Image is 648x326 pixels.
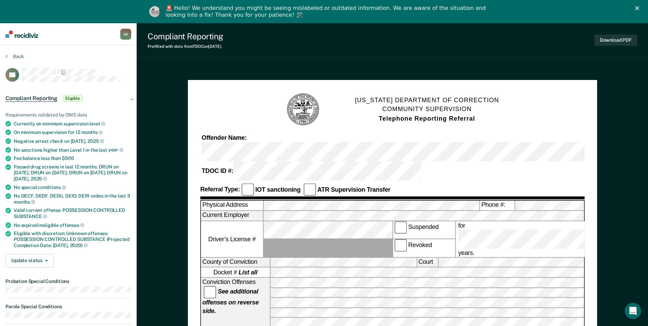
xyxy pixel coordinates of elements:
strong: TDOC ID #: [202,168,233,175]
label: for years. [457,221,648,257]
dt: Probation Special Conditions [5,279,131,284]
div: 🚨 Hello! We understand you might be seeing mislabeled or outdated information. We are aware of th... [166,5,488,18]
label: Driver’s License # [201,221,263,257]
span: Compliant Reporting [5,95,57,102]
div: No expired ineligible [14,222,131,228]
div: No sanctions higher than Level 1 in the last [14,147,131,153]
span: 2029) [70,243,88,248]
span: Docket # [213,268,257,276]
div: Fee balance less than [14,155,131,161]
span: months [14,199,35,205]
div: Eligible with discretion: Unknown offenses: POSSESSION CONTROLLED SUBSTANCE (Projected Completion... [14,231,131,248]
h1: [US_STATE] DEPARTMENT OF CORRECTION COMMUNITY SUPERVISION [355,96,499,124]
input: for years. [458,229,646,249]
div: Requirements validated by OMS data [5,112,131,118]
strong: Referral Type: [200,186,240,193]
div: No special [14,184,131,190]
strong: Telephone Reporting Referral [378,115,475,122]
label: Phone #: [480,201,514,210]
strong: See additional offenses on reverse side. [202,288,259,314]
span: Eligible [63,95,82,102]
label: Suspended [393,221,455,239]
input: IOT sanctioning [241,184,253,196]
span: year [108,147,123,152]
strong: List all [238,269,257,276]
div: No DECF, DEDF, DEDU, DEIO, DEIR codes in the last 3 [14,193,131,205]
label: Current Employer [201,211,263,220]
iframe: Intercom live chat [625,303,641,319]
span: months [81,130,103,135]
label: County of Conviction [201,258,270,267]
div: Compliant Reporting [148,31,223,41]
label: Physical Address [201,201,263,210]
span: level [89,121,105,126]
div: Passed drug screens in last 12 months: DRUN on [DATE]; DRUN on [DATE]; DRUN on [DATE]; DRUN on [D... [14,164,131,181]
dt: Parole Special Conditions [5,304,131,310]
button: JW [120,29,131,40]
img: TN Seal [286,92,320,127]
div: Prefilled with data from TDOC on [DATE] . [148,44,223,49]
button: Back [5,53,24,59]
button: Download PDF [594,35,637,46]
img: Profile image for Kim [149,6,160,17]
input: Revoked [394,240,406,252]
span: 2025 [31,176,47,181]
div: Negative arrest check on [DATE], [14,138,131,144]
span: conditions [38,185,66,190]
div: Valid current offense: POSSESSION CONTROLLED [14,207,131,219]
strong: ATR Supervision Transfer [317,186,390,193]
div: Currently on minimum supervision [14,121,131,127]
span: offenses [60,222,84,228]
strong: IOT sanctioning [255,186,300,193]
div: On minimum supervision for 12 [14,129,131,135]
div: J W [120,29,131,40]
span: SUBSTANCE [14,214,47,219]
strong: Offender Name: [202,135,247,141]
button: Update status [5,254,54,268]
label: Court [417,258,438,267]
input: See additional offenses on reverse side. [204,286,216,298]
span: $500 [62,155,74,161]
input: Suspended [394,221,406,233]
input: ATR Supervision Transfer [303,184,316,196]
img: Recidiviz [5,30,38,38]
span: 2025 [87,138,104,144]
div: Close [635,6,642,10]
label: Revoked [393,240,455,257]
